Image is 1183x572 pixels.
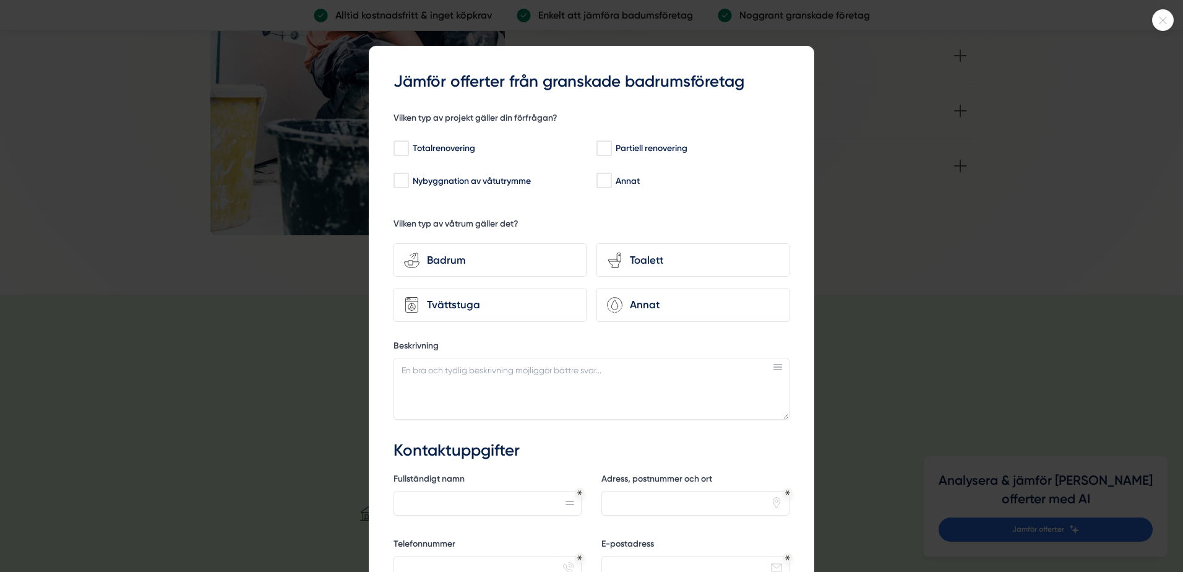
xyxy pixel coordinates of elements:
[394,440,789,462] h3: Kontaktuppgifter
[394,142,408,155] input: Totalrenovering
[394,538,582,553] label: Telefonnummer
[577,490,582,495] div: Obligatoriskt
[596,175,611,187] input: Annat
[601,473,789,488] label: Adress, postnummer och ort
[577,555,582,560] div: Obligatoriskt
[394,218,518,233] h5: Vilken typ av våtrum gäller det?
[601,538,789,553] label: E-postadress
[596,142,611,155] input: Partiell renovering
[394,340,789,355] label: Beskrivning
[394,473,582,488] label: Fullständigt namn
[394,71,789,93] h3: Jämför offerter från granskade badrumsföretag
[394,112,557,128] h5: Vilken typ av projekt gäller din förfrågan?
[785,490,790,495] div: Obligatoriskt
[785,555,790,560] div: Obligatoriskt
[394,175,408,187] input: Nybyggnation av våtutrymme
